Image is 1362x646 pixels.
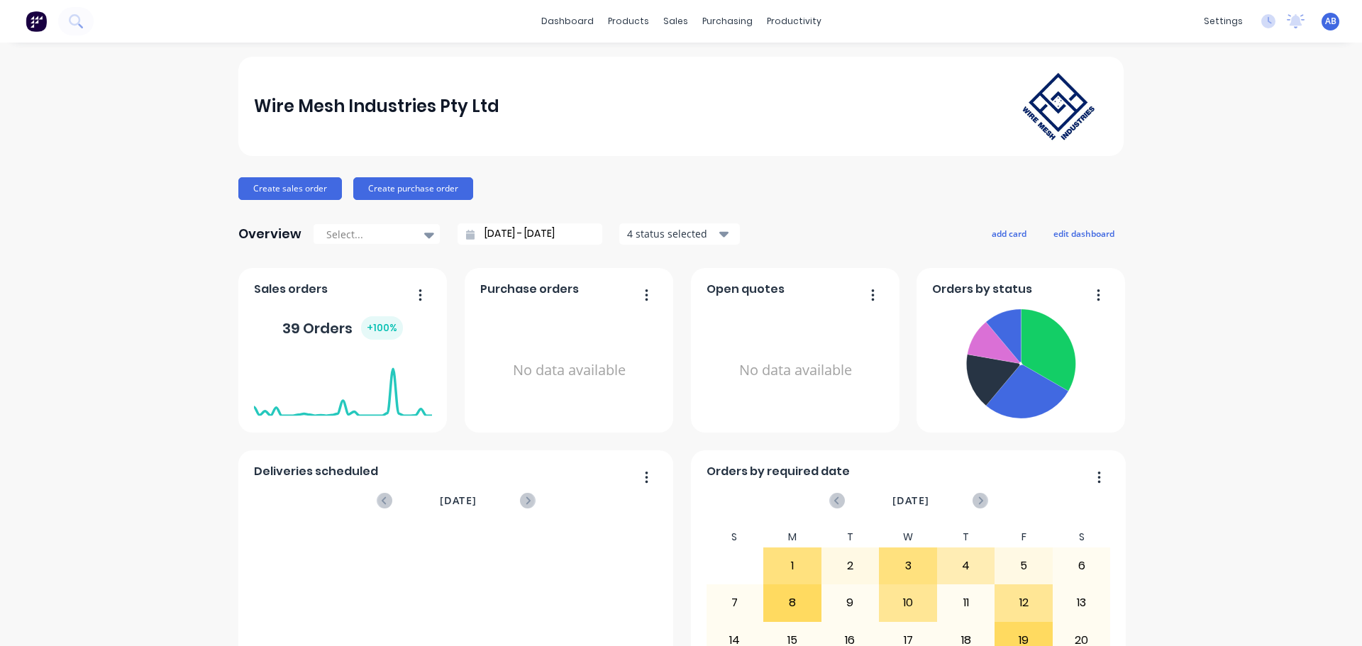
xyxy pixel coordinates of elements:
div: purchasing [695,11,760,32]
div: No data available [707,303,885,438]
div: Overview [238,220,301,248]
div: 4 [938,548,995,584]
div: productivity [760,11,829,32]
button: Create sales order [238,177,342,200]
img: Factory [26,11,47,32]
div: 2 [822,548,879,584]
button: Create purchase order [353,177,473,200]
div: F [995,527,1053,547]
span: Open quotes [707,281,785,298]
button: add card [982,224,1036,243]
div: 1 [764,548,821,584]
button: edit dashboard [1044,224,1124,243]
span: AB [1325,15,1336,28]
div: 3 [880,548,936,584]
span: [DATE] [440,493,477,508]
span: Orders by status [932,281,1032,298]
div: 9 [822,585,879,620]
div: 10 [880,585,936,620]
div: 5 [995,548,1052,584]
span: Purchase orders [480,281,579,298]
div: + 100 % [361,316,403,340]
a: dashboard [534,11,601,32]
div: 12 [995,585,1052,620]
span: Sales orders [254,281,328,298]
div: 11 [938,585,995,620]
div: T [937,527,995,547]
div: 13 [1053,585,1110,620]
div: M [763,527,821,547]
div: T [821,527,880,547]
div: sales [656,11,695,32]
span: Orders by required date [707,463,850,480]
div: 7 [707,585,763,620]
button: 4 status selected [619,223,740,245]
div: products [601,11,656,32]
img: Wire Mesh Industries Pty Ltd [1009,59,1108,154]
div: S [706,527,764,547]
div: S [1053,527,1111,547]
div: 6 [1053,548,1110,584]
div: settings [1197,11,1250,32]
div: 39 Orders [282,316,403,340]
span: [DATE] [892,493,929,508]
div: W [879,527,937,547]
div: Wire Mesh Industries Pty Ltd [254,92,499,121]
div: No data available [480,303,658,438]
div: 4 status selected [627,226,716,241]
div: 8 [764,585,821,620]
